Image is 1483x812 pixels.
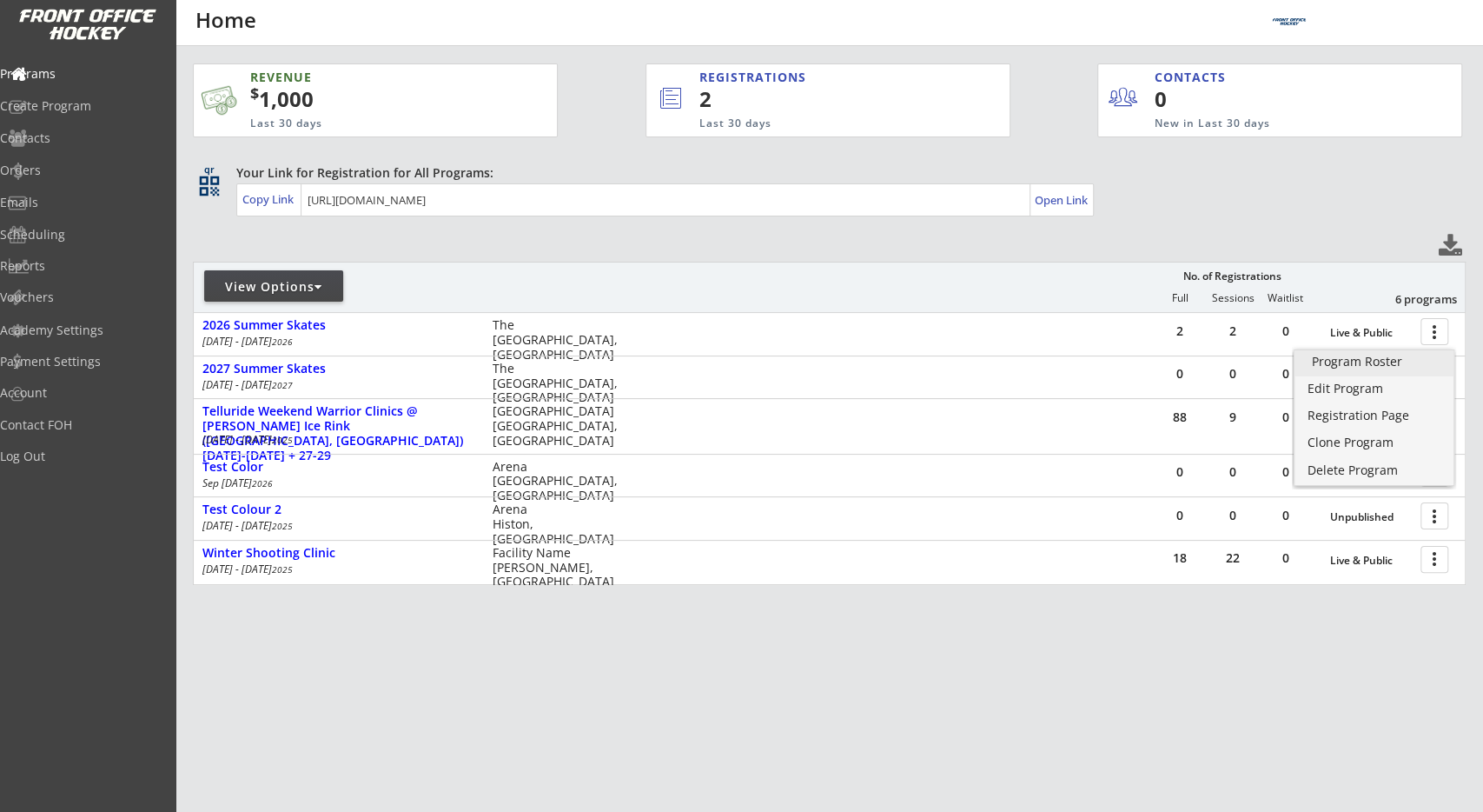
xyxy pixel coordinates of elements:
[1154,368,1206,380] div: 0
[1207,325,1259,337] div: 2
[202,318,473,333] div: 2026 Summer Skates
[1330,555,1412,567] div: Live & Public
[1207,552,1259,564] div: 22
[1208,292,1260,304] div: Sessions
[272,434,293,446] em: 2025
[202,336,468,347] div: [DATE] - [DATE]
[1260,509,1312,522] div: 0
[1154,552,1206,564] div: 18
[1420,503,1448,529] button: more_vert
[492,546,628,589] div: Facility Name [PERSON_NAME], [GEOGRAPHIC_DATA]
[272,336,293,348] em: 2026
[1207,368,1259,380] div: 0
[202,362,473,376] div: 2027 Summer Skates
[1154,325,1206,337] div: 2
[1294,404,1454,430] a: Registration Page
[202,404,473,463] div: Telluride Weekend Warrior Clinics @ [PERSON_NAME] Ice Rink ([GEOGRAPHIC_DATA], [GEOGRAPHIC_DATA])...
[1260,368,1312,380] div: 0
[1179,270,1287,283] div: No. of Registrations
[1207,509,1259,522] div: 0
[492,503,628,546] div: Arena Histon, [GEOGRAPHIC_DATA]
[272,379,293,391] em: 2027
[1260,325,1312,337] div: 0
[1154,509,1206,522] div: 0
[1330,327,1412,339] div: Live & Public
[250,84,503,114] div: 1,000
[492,318,628,362] div: The [GEOGRAPHIC_DATA], [GEOGRAPHIC_DATA]
[202,478,468,489] div: Sep [DATE]
[196,173,222,199] button: qr_code
[242,191,297,207] div: Copy Link
[1308,409,1441,422] div: Registration Page
[202,564,468,575] div: [DATE] - [DATE]
[1154,411,1206,423] div: 88
[699,116,939,131] div: Last 30 days
[236,164,1412,182] div: Your Link for Registration for All Programs:
[1035,193,1089,208] div: Open Link
[1420,546,1448,573] button: more_vert
[1308,383,1441,395] div: Edit Program
[202,460,473,475] div: Test Color
[202,546,473,561] div: Winter Shooting Clinic
[1330,511,1412,523] div: Unpublished
[492,404,628,448] div: [GEOGRAPHIC_DATA] [GEOGRAPHIC_DATA], [GEOGRAPHIC_DATA]
[272,563,293,576] em: 2025
[699,84,952,114] div: 2
[250,116,473,131] div: Last 30 days
[204,278,343,296] div: View Options
[252,477,273,489] em: 2026
[1308,436,1441,449] div: Clone Program
[1312,356,1437,368] div: Program Roster
[1155,116,1381,131] div: New in Last 30 days
[250,69,473,86] div: REVENUE
[1260,466,1312,478] div: 0
[1420,318,1448,345] button: more_vert
[1155,292,1207,304] div: Full
[492,362,628,405] div: The [GEOGRAPHIC_DATA], [GEOGRAPHIC_DATA]
[1207,466,1259,478] div: 0
[1155,69,1234,86] div: CONTACTS
[250,83,259,103] sup: $
[1294,350,1454,376] a: Program Roster
[1260,411,1312,423] div: 0
[202,521,468,531] div: [DATE] - [DATE]
[198,164,219,176] div: qr
[1260,552,1312,564] div: 0
[1367,291,1457,307] div: 6 programs
[1207,411,1259,423] div: 9
[492,460,628,503] div: Arena [GEOGRAPHIC_DATA], [GEOGRAPHIC_DATA]
[202,435,468,445] div: [DATE] - [DATE]
[202,503,473,517] div: Test Colour 2
[1294,377,1454,403] a: Edit Program
[1035,188,1089,212] a: Open Link
[1155,84,1261,114] div: 0
[272,520,293,532] em: 2025
[202,380,468,390] div: [DATE] - [DATE]
[1308,464,1441,476] div: Delete Program
[1260,292,1312,304] div: Waitlist
[1154,466,1206,478] div: 0
[699,69,930,86] div: REGISTRATIONS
